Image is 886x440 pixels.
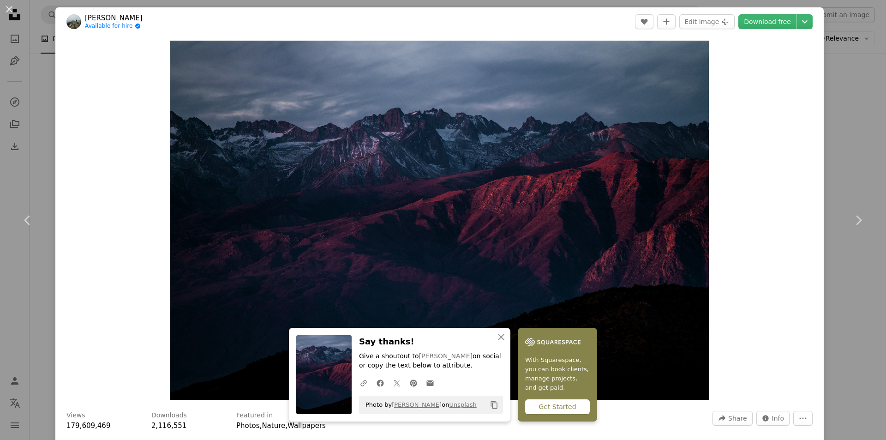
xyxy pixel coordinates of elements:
[635,14,653,29] button: Like
[372,374,389,392] a: Share on Facebook
[449,401,476,408] a: Unsplash
[525,399,590,414] div: Get Started
[361,398,477,412] span: Photo by on
[525,356,590,392] span: With Squarespace, you can book clients, manage projects, and get paid.
[170,41,708,400] img: aerial photo of brown moutains
[679,14,735,29] button: Edit image
[66,14,81,29] img: Go to JOHN TOWNER's profile
[405,374,422,392] a: Share on Pinterest
[657,14,676,29] button: Add to Collection
[66,411,85,420] h3: Views
[756,411,790,426] button: Stats about this image
[772,411,784,425] span: Info
[359,335,503,349] h3: Say thanks!
[486,397,502,413] button: Copy to clipboard
[419,353,473,360] a: [PERSON_NAME]
[236,411,273,420] h3: Featured in
[525,335,581,349] img: file-1747939142011-51e5cc87e3c9
[151,411,187,420] h3: Downloads
[712,411,752,426] button: Share this image
[359,352,503,371] p: Give a shoutout to on social or copy the text below to attribute.
[793,411,813,426] button: More Actions
[151,422,186,430] span: 2,116,551
[285,422,287,430] span: ,
[85,23,143,30] a: Available for hire
[260,422,262,430] span: ,
[518,328,597,422] a: With Squarespace, you can book clients, manage projects, and get paid.Get Started
[170,41,708,400] button: Zoom in on this image
[797,14,813,29] button: Choose download size
[392,401,442,408] a: [PERSON_NAME]
[389,374,405,392] a: Share on Twitter
[287,422,326,430] a: Wallpapers
[262,422,285,430] a: Nature
[236,422,260,430] a: Photos
[831,176,886,265] a: Next
[422,374,438,392] a: Share over email
[66,422,110,430] span: 179,609,469
[728,411,747,425] span: Share
[738,14,796,29] a: Download free
[85,13,143,23] a: [PERSON_NAME]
